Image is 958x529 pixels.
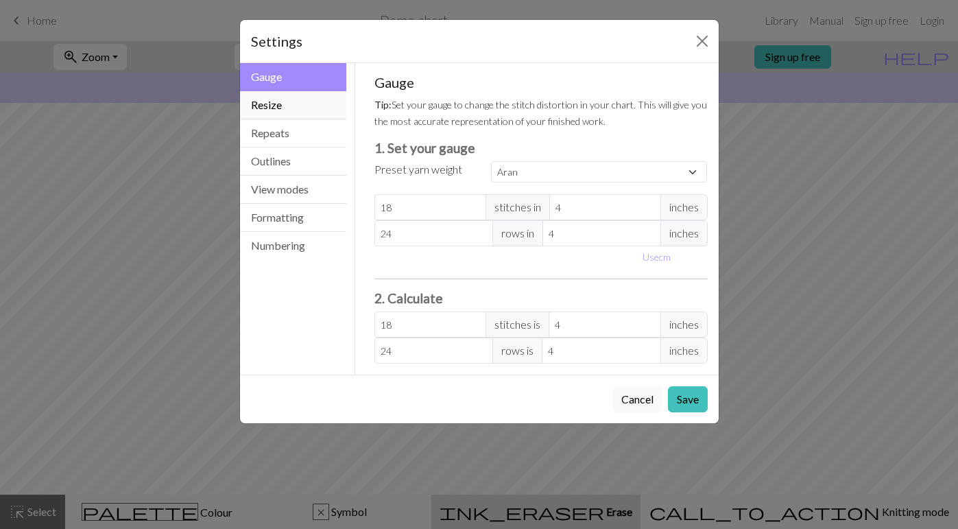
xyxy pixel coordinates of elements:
label: Preset yarn weight [374,161,462,178]
button: Formatting [240,204,347,232]
button: Numbering [240,232,347,259]
button: Gauge [240,63,347,91]
button: View modes [240,176,347,204]
span: inches [660,311,708,338]
span: inches [660,338,708,364]
button: Repeats [240,119,347,148]
span: inches [660,194,708,220]
small: Set your gauge to change the stitch distortion in your chart. This will give you the most accurat... [374,99,707,127]
button: Close [691,30,713,52]
span: inches [660,220,708,246]
span: rows is [492,338,542,364]
h5: Settings [251,31,302,51]
span: stitches in [486,194,550,220]
button: Outlines [240,148,347,176]
span: rows in [492,220,543,246]
button: Cancel [612,386,662,412]
h3: 1. Set your gauge [374,140,708,156]
button: Resize [240,91,347,119]
strong: Tip: [374,99,392,110]
span: stitches is [486,311,549,338]
button: Usecm [636,246,677,268]
button: Save [668,386,708,412]
h5: Gauge [374,74,708,91]
h3: 2. Calculate [374,290,708,306]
